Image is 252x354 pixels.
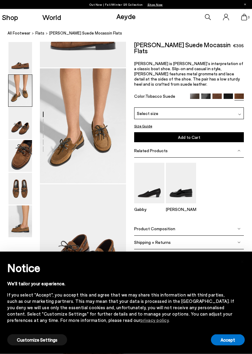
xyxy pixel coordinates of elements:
p: Out Now | Fall/Winter ‘25 Collection [89,2,163,8]
span: 0 [247,16,250,19]
img: Gabby Almond-Toe Loafers [134,163,164,203]
img: Harris Suede Mocassin Flats - Image 1 [8,42,32,74]
h2: Notice [7,260,235,276]
img: svg%3E [237,228,241,231]
span: × [240,256,244,265]
img: Leon Loafers [166,163,196,203]
span: [PERSON_NAME] Suede Mocassin Flats [49,30,122,37]
img: Harris Suede Mocassin Flats - Image 3 [8,108,32,139]
img: Harris Suede Mocassin Flats - Image 2 [8,75,32,107]
div: Color: [134,94,187,101]
span: Product Composition [134,226,175,231]
button: Customize Settings [7,334,67,346]
div: If you select "Accept", you accept this and agree that we may share this information with third p... [7,292,235,323]
a: World [42,14,61,21]
a: flats [35,30,44,37]
img: Harris Suede Mocassin Flats - Image 5 [8,173,32,205]
a: Leon Loafers [PERSON_NAME] [166,199,196,212]
span: €395 [233,43,244,49]
span: Related Products [134,148,168,153]
div: We'll tailor your experience. [7,280,235,287]
button: Close this notice [235,254,250,268]
p: [PERSON_NAME] [166,207,196,212]
img: svg%3E [238,113,241,116]
button: Accept [211,334,245,346]
span: [PERSON_NAME] is [PERSON_NAME]’s interpretation of a classic boat shoe. Slip-on and casual in sty... [134,61,243,87]
span: Navigate to /collections/new-in [147,3,163,6]
nav: breadcrumb [8,25,252,42]
a: Aeyde [116,12,136,21]
a: Gabby Almond-Toe Loafers Gabby [134,199,164,212]
img: svg%3E [237,241,241,244]
span: Tobacco Suede [145,94,175,99]
img: Harris Suede Mocassin Flats - Image 4 [8,140,32,172]
a: privacy policy [141,317,169,323]
span: Select size [137,110,158,117]
span: flats [35,31,44,36]
img: Harris Suede Mocassin Flats - Image 6 [8,206,32,238]
a: Shop [2,14,18,21]
a: 0 [241,14,247,21]
h2: [PERSON_NAME] Suede Mocassin Flats [134,42,233,54]
a: All Footwear [8,30,31,37]
button: Add to Cart [134,133,244,143]
p: Gabby [134,207,164,212]
span: Add to Cart [178,135,200,140]
button: Size Guide [134,123,152,129]
span: Shipping + Returns [134,240,171,245]
img: svg%3E [237,149,241,152]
